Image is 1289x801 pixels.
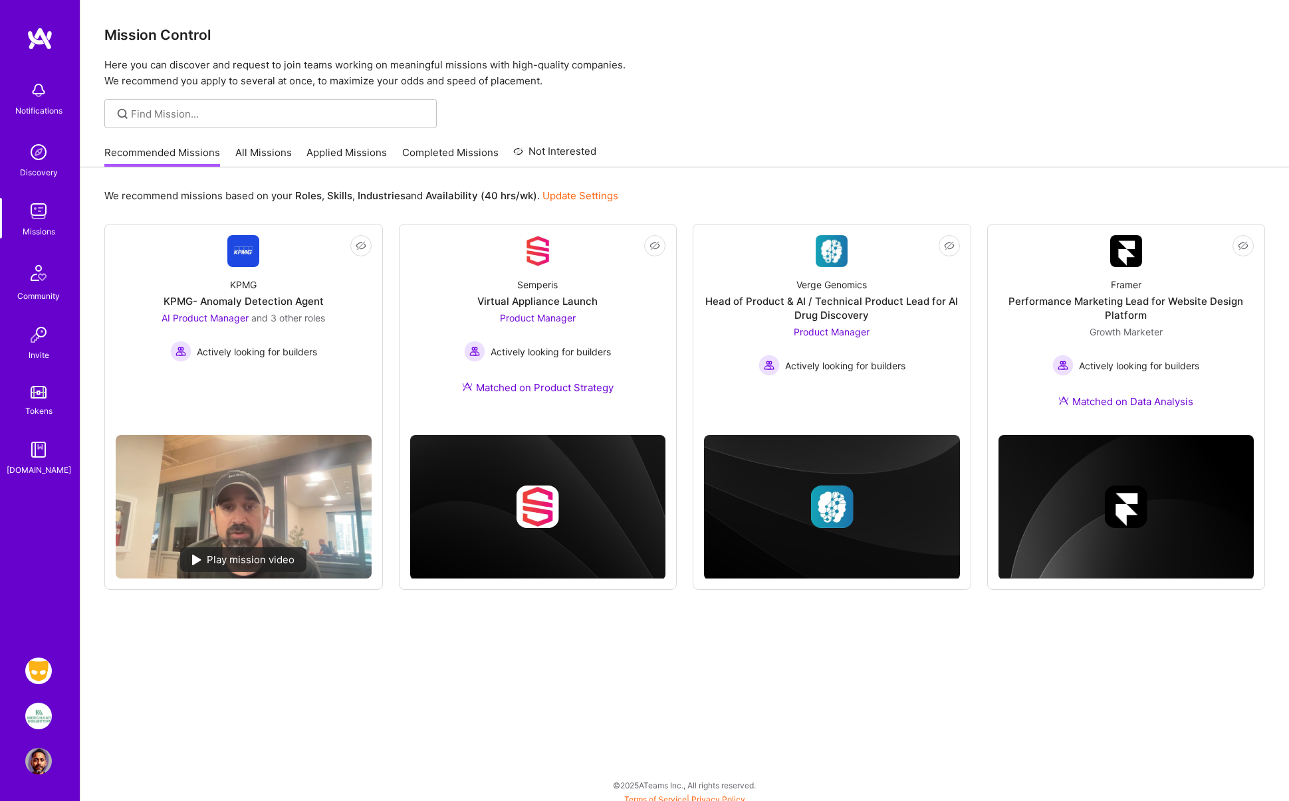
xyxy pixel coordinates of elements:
img: Actively looking for builders [464,341,485,362]
div: KPMG- Anomaly Detection Agent [164,294,324,308]
i: icon EyeClosed [356,240,366,251]
div: Virtual Appliance Launch [477,294,598,308]
input: Find Mission... [131,107,427,121]
a: Company LogoSemperisVirtual Appliance LaunchProduct Manager Actively looking for buildersActively... [410,235,666,410]
a: Update Settings [542,189,618,202]
span: Growth Marketer [1090,326,1163,337]
div: Matched on Product Strategy [462,381,614,395]
span: Actively looking for builders [197,345,317,359]
a: Company LogoFramerPerformance Marketing Lead for Website Design PlatformGrowth Marketer Actively ... [998,235,1254,424]
img: tokens [31,386,47,399]
a: Applied Missions [306,145,387,167]
div: Matched on Data Analysis [1058,395,1193,408]
img: Actively looking for builders [1052,355,1074,376]
div: Tokens [25,404,53,418]
img: Ateam Purple Icon [462,381,473,392]
p: We recommend missions based on your , , and . [104,189,618,203]
div: Framer [1111,278,1141,292]
img: play [192,555,201,565]
img: Company logo [810,486,853,528]
span: Actively looking for builders [491,345,611,359]
img: Actively looking for builders [759,355,780,376]
div: Community [17,289,60,303]
div: Discovery [20,165,58,179]
b: Roles [295,189,322,202]
img: Actively looking for builders [170,341,191,362]
a: We Are The Merchants: Founding Product Manager, Merchant Collective [22,703,55,729]
img: guide book [25,436,52,463]
img: teamwork [25,198,52,224]
span: Actively looking for builders [1079,359,1199,373]
span: and 3 other roles [251,312,325,323]
img: We Are The Merchants: Founding Product Manager, Merchant Collective [25,703,52,729]
a: Completed Missions [402,145,499,167]
img: cover [410,435,666,579]
div: KPMG [230,278,257,292]
div: Performance Marketing Lead for Website Design Platform [998,294,1254,322]
img: logo [27,27,53,50]
a: Recommended Missions [104,145,220,167]
b: Industries [358,189,406,202]
img: discovery [25,139,52,165]
img: Company Logo [1110,235,1142,267]
img: Company Logo [522,235,554,267]
img: Ateam Purple Icon [1058,395,1069,406]
span: Product Manager [794,326,870,337]
div: Head of Product & AI / Technical Product Lead for AI Drug Discovery [704,294,960,322]
div: Verge Genomics [796,278,867,292]
img: cover [998,435,1254,580]
img: cover [704,435,960,579]
a: All Missions [235,145,292,167]
p: Here you can discover and request to join teams working on meaningful missions with high-quality ... [104,57,1265,89]
div: Semperis [517,278,558,292]
b: Availability (40 hrs/wk) [425,189,537,202]
i: icon EyeClosed [1238,240,1248,251]
img: Grindr: Product & Marketing [25,658,52,684]
img: Invite [25,321,52,348]
div: [DOMAIN_NAME] [7,463,71,477]
a: User Avatar [22,748,55,774]
img: No Mission [116,435,372,578]
div: Missions [23,224,55,238]
span: Actively looking for builders [785,359,905,373]
span: Product Manager [500,312,576,323]
img: User Avatar [25,748,52,774]
img: bell [25,77,52,104]
a: Not Interested [513,143,596,167]
img: Company logo [1105,486,1147,528]
div: Notifications [15,104,62,118]
img: Community [23,257,55,289]
i: icon EyeClosed [944,240,955,251]
img: Company logo [517,486,559,528]
img: Company Logo [816,235,848,267]
h3: Mission Control [104,27,1265,43]
i: icon SearchGrey [115,106,130,122]
a: Company LogoVerge GenomicsHead of Product & AI / Technical Product Lead for AI Drug DiscoveryProd... [704,235,960,402]
div: Play mission video [180,547,306,572]
b: Skills [327,189,352,202]
i: icon EyeClosed [649,240,660,251]
a: Company LogoKPMGKPMG- Anomaly Detection AgentAI Product Manager and 3 other rolesActively looking... [116,235,372,424]
span: AI Product Manager [162,312,249,323]
div: Invite [29,348,49,362]
img: Company Logo [227,235,259,267]
a: Grindr: Product & Marketing [22,658,55,684]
